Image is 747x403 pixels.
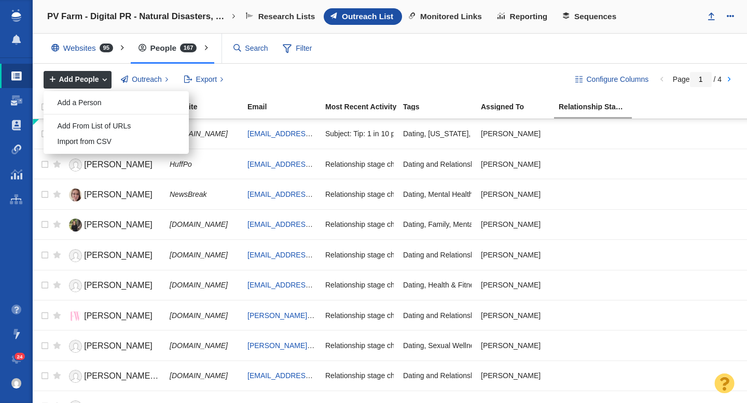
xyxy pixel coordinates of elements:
div: Email [247,103,324,110]
a: Sequences [556,8,625,25]
span: Dating and Relationships, Gen Z [403,250,508,260]
span: HuffPo [170,160,192,168]
span: Relationship stage changed to: Attempting To Reach, 1 Attempt [325,341,529,350]
a: [PERSON_NAME] [66,216,160,234]
a: [PERSON_NAME][EMAIL_ADDRESS][DOMAIN_NAME] [247,311,430,320]
span: Relationship stage changed to: Not Started [325,250,464,260]
span: Dating and Relationships, travel [403,371,506,380]
span: Relationship stage changed to: Attempting To Reach, 1 Attempt [325,280,529,290]
div: [PERSON_NAME] [481,243,549,266]
div: [PERSON_NAME] [481,153,549,175]
a: Outreach List [324,8,402,25]
span: [PERSON_NAME] [84,311,153,320]
span: [DOMAIN_NAME] [170,341,228,350]
a: [PERSON_NAME] [66,337,160,355]
span: [PERSON_NAME] Court [84,371,175,380]
a: Reporting [491,8,556,25]
span: [PERSON_NAME] [84,341,153,350]
div: Assigned To [481,103,558,110]
div: Websites [44,36,126,60]
span: [PERSON_NAME] [84,281,153,290]
span: [DOMAIN_NAME] [170,281,228,289]
a: [PERSON_NAME] [66,186,160,204]
span: Monitored Links [420,12,482,21]
span: [PERSON_NAME] [84,160,153,169]
a: Tags [403,103,480,112]
span: Reporting [510,12,548,21]
span: Dating, Sexual Wellness/Behavior [403,341,513,350]
div: [PERSON_NAME] [481,183,549,205]
a: [EMAIL_ADDRESS][DOMAIN_NAME] [247,281,370,289]
img: buzzstream_logo_iconsimple.png [11,9,21,22]
span: Dating, Family, Mental Health, Parenting [403,220,533,229]
span: Configure Columns [586,74,648,85]
span: [DOMAIN_NAME] [170,129,228,138]
span: [DOMAIN_NAME] [170,311,228,320]
a: [PERSON_NAME] [66,277,160,295]
span: Research Lists [258,12,315,21]
h4: PV Farm - Digital PR - Natural Disasters, Climate Change, Eco-Anxiety, and Consumer Behavior [47,11,229,22]
span: Dating, Mental Health [403,190,473,199]
a: [EMAIL_ADDRESS][PERSON_NAME][DOMAIN_NAME] [247,251,430,259]
button: Configure Columns [570,71,655,89]
div: [PERSON_NAME] [481,304,549,326]
a: [PERSON_NAME][EMAIL_ADDRESS][PERSON_NAME][DOMAIN_NAME] [247,341,490,350]
span: Dating and Relationships, Lifestyle [403,311,515,320]
button: Add People [44,71,112,89]
img: 8a21b1a12a7554901d364e890baed237 [11,378,22,388]
div: [PERSON_NAME] [481,334,549,356]
span: Outreach List [342,12,393,21]
a: Monitored Links [402,8,491,25]
a: Email [247,103,324,112]
a: [PERSON_NAME] [66,307,160,325]
span: Dating, New York, Sexual Wellness/Behavior, travel [403,129,578,138]
div: Add From List of URLs [44,118,189,134]
button: Outreach [115,71,174,89]
span: [DOMAIN_NAME] [170,220,228,228]
span: Add People [59,74,99,85]
a: [PERSON_NAME] Court [66,367,160,385]
span: Dating and Relationships, Parenting [403,160,519,169]
a: Website [170,103,246,112]
span: Export [196,74,217,85]
a: [EMAIL_ADDRESS][DOMAIN_NAME] [247,190,370,198]
span: Sequences [574,12,616,21]
div: Website [170,103,246,110]
div: Tags [403,103,480,110]
a: [PERSON_NAME] [66,156,160,174]
a: [EMAIL_ADDRESS][DOMAIN_NAME] [247,220,370,228]
span: Relationship stage changed to: Attempting To Reach, 1 Attempt [325,220,529,229]
span: Relationship stage changed to: Attempting To Reach, 0 Attempt [325,371,529,380]
span: Filter [276,39,318,59]
div: [PERSON_NAME] [481,365,549,387]
span: [DOMAIN_NAME] [170,371,228,380]
a: [PERSON_NAME] [66,247,160,265]
span: Page / 4 [673,75,722,83]
div: Add a Person [44,95,189,111]
span: Relationship stage changed to: Unsuccessful - No Reply [325,160,506,169]
div: [PERSON_NAME] [481,123,549,145]
div: Most Recent Activity [325,103,402,110]
span: Dating, Health & Fitness [403,280,481,290]
span: [PERSON_NAME] [84,251,153,260]
a: [EMAIL_ADDRESS][DOMAIN_NAME] [247,160,370,168]
a: [EMAIL_ADDRESS][DOMAIN_NAME] [247,129,370,138]
span: NewsBreak [170,190,207,198]
a: Research Lists [239,8,324,25]
div: Relationship Stage [559,103,635,110]
div: [PERSON_NAME] [481,274,549,296]
span: Outreach [132,74,162,85]
div: [PERSON_NAME] [481,213,549,236]
button: Export [178,71,229,89]
a: Relationship Stage [559,103,635,112]
span: [PERSON_NAME] [84,220,153,229]
span: [PERSON_NAME] [84,190,153,199]
span: Relationship stage changed to: Attempting To Reach, 2 Attempts [325,311,532,320]
div: Import from CSV [44,134,189,150]
span: 24 [15,353,25,361]
span: Relationship stage changed to: Attempting To Reach, 1 Attempt [325,190,529,199]
a: Assigned To [481,103,558,112]
input: Search [229,39,273,57]
a: [EMAIL_ADDRESS][DOMAIN_NAME] [247,371,370,380]
span: 95 [100,44,113,52]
